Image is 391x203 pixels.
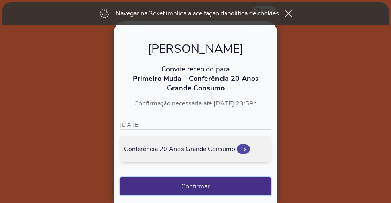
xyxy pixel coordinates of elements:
p: Convite recebido para [120,64,271,74]
button: Confirmar [120,177,271,195]
p: [DATE] [120,121,271,130]
span: Conferência 20 Anos Grande Consumo [124,145,235,153]
p: [PERSON_NAME] [120,41,271,57]
a: política de cookies [227,9,279,18]
p: Navegar na 3cket implica a aceitação da [116,9,279,18]
span: 1x [237,144,250,154]
p: Primeiro Muda - Conferência 20 Anos Grande Consumo [120,74,271,93]
span: Confirmação necessária até [DATE] 23:59h [134,99,257,108]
